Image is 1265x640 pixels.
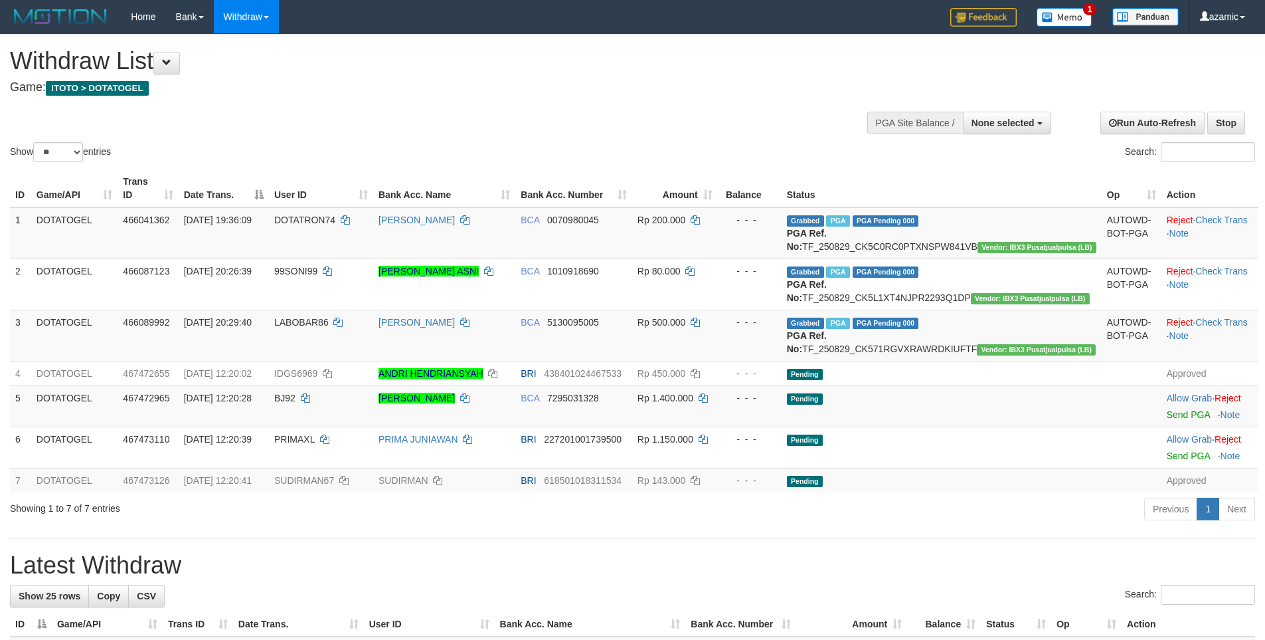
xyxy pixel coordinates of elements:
[787,318,824,329] span: Grabbed
[379,368,483,379] a: ANDRI HENDRIANSYAH
[31,361,118,385] td: DOTATOGEL
[637,368,685,379] span: Rp 450.000
[10,468,31,492] td: 7
[853,215,919,227] span: PGA Pending
[1161,427,1258,468] td: ·
[1169,330,1189,341] a: Note
[1144,498,1197,520] a: Previous
[521,475,536,486] span: BRI
[31,310,118,361] td: DOTATOGEL
[867,112,963,134] div: PGA Site Balance /
[544,368,622,379] span: Copy 438401024467533 to clipboard
[796,612,907,637] th: Amount: activate to sort column ascending
[971,118,1035,128] span: None selected
[88,585,129,607] a: Copy
[723,367,776,380] div: - - -
[853,318,919,329] span: PGA Pending
[1167,409,1210,420] a: Send PGA
[723,316,776,329] div: - - -
[1195,215,1248,225] a: Check Trans
[33,142,83,162] select: Showentries
[637,393,693,403] span: Rp 1.400.000
[10,169,31,207] th: ID
[379,393,455,403] a: [PERSON_NAME]
[379,317,455,328] a: [PERSON_NAME]
[977,344,1096,356] span: Vendor URL: https://dashboard.q2checkout.com/secure
[1195,317,1248,328] a: Check Trans
[637,317,685,328] span: Rp 500.000
[163,612,233,637] th: Trans ID: activate to sort column ascending
[1122,612,1255,637] th: Action
[853,267,919,278] span: PGA Pending
[787,215,824,227] span: Grabbed
[723,391,776,405] div: - - -
[31,259,118,310] td: DOTATOGEL
[1051,612,1122,637] th: Op: activate to sort column ascending
[184,266,252,276] span: [DATE] 20:26:39
[521,317,539,328] span: BCA
[637,475,685,486] span: Rp 143.000
[379,434,458,445] a: PRIMA JUNIAWAN
[1161,169,1258,207] th: Action
[1215,393,1241,403] a: Reject
[10,310,31,361] td: 3
[521,393,539,403] span: BCA
[10,259,31,310] td: 2
[1221,409,1240,420] a: Note
[971,293,1090,304] span: Vendor URL: https://dashboard.q2checkout.com/secure
[1125,142,1255,162] label: Search:
[274,475,334,486] span: SUDIRMAN67
[826,215,849,227] span: Marked by azaksrdota
[723,265,776,278] div: - - -
[137,591,156,601] span: CSV
[274,266,317,276] span: 99SONI99
[274,393,295,403] span: BJ92
[379,475,428,486] a: SUDIRMAN
[123,317,169,328] span: 466089992
[1169,228,1189,239] a: Note
[723,474,776,487] div: - - -
[10,81,830,94] h4: Game:
[787,435,823,446] span: Pending
[782,310,1102,361] td: TF_250829_CK571RGVXRAWRDKIUFTF
[685,612,796,637] th: Bank Acc. Number: activate to sort column ascending
[1167,266,1193,276] a: Reject
[826,318,849,329] span: Marked by azaksrdota
[782,169,1102,207] th: Status
[787,369,823,380] span: Pending
[787,330,827,354] b: PGA Ref. No:
[787,279,827,303] b: PGA Ref. No:
[521,215,539,225] span: BCA
[782,207,1102,259] td: TF_250829_CK5C0RC0PTXNSPW841VB
[547,266,599,276] span: Copy 1010918690 to clipboard
[1167,434,1212,445] a: Allow Grab
[1161,259,1258,310] td: · ·
[10,361,31,385] td: 4
[1161,385,1258,427] td: ·
[123,475,169,486] span: 467473126
[46,81,149,96] span: ITOTO > DOTATOGEL
[10,496,517,515] div: Showing 1 to 7 of 7 entries
[950,8,1017,27] img: Feedback.jpg
[1207,112,1245,134] a: Stop
[1167,215,1193,225] a: Reject
[274,317,329,328] span: LABOBAR86
[1169,279,1189,290] a: Note
[515,169,632,207] th: Bank Acc. Number: activate to sort column ascending
[184,434,252,445] span: [DATE] 12:20:39
[179,169,269,207] th: Date Trans.: activate to sort column descending
[31,468,118,492] td: DOTATOGEL
[10,207,31,259] td: 1
[632,169,718,207] th: Amount: activate to sort column ascending
[1215,434,1241,445] a: Reject
[547,393,599,403] span: Copy 7295031328 to clipboard
[1102,310,1161,361] td: AUTOWD-BOT-PGA
[123,393,169,403] span: 467472965
[544,475,622,486] span: Copy 618501018311534 to clipboard
[123,434,169,445] span: 467473110
[118,169,178,207] th: Trans ID: activate to sort column ascending
[233,612,364,637] th: Date Trans.: activate to sort column ascending
[1037,8,1092,27] img: Button%20Memo.svg
[274,368,317,379] span: IDGS6969
[1167,434,1215,445] span: ·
